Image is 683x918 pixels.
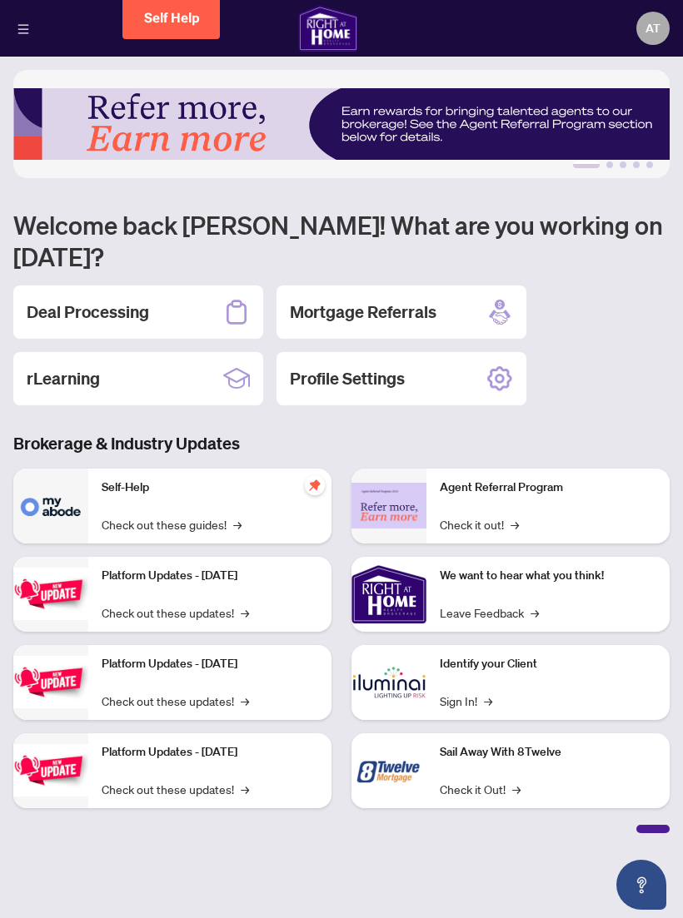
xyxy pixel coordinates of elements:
[606,161,613,168] button: 2
[440,780,521,798] a: Check it Out!→
[573,161,600,168] button: 1
[13,209,670,272] h1: Welcome back [PERSON_NAME]! What are you working on [DATE]?
[102,515,242,533] a: Check out these guides!→
[512,780,521,798] span: →
[241,692,249,710] span: →
[440,692,492,710] a: Sign In!→
[440,479,656,497] p: Agent Referral Program
[620,161,626,168] button: 3
[440,567,656,585] p: We want to hear what you think!
[440,515,519,533] a: Check it out!→
[102,655,318,673] p: Platform Updates - [DATE]
[531,603,539,622] span: →
[484,692,492,710] span: →
[102,603,249,622] a: Check out these updates!→
[290,300,436,324] h2: Mortgage Referrals
[13,656,88,708] img: Platform Updates - July 8, 2025
[102,780,249,798] a: Check out these updates!→
[440,743,656,762] p: Sail Away With 8Twelve
[102,692,249,710] a: Check out these updates!→
[616,860,666,910] button: Open asap
[233,515,242,533] span: →
[27,300,149,324] h2: Deal Processing
[305,475,325,495] span: pushpin
[13,432,670,455] h3: Brokerage & Industry Updates
[351,733,426,808] img: Sail Away With 8Twelve
[102,567,318,585] p: Platform Updates - [DATE]
[290,367,405,390] h2: Profile Settings
[646,19,661,37] span: AT
[13,568,88,620] img: Platform Updates - July 21, 2025
[13,469,88,543] img: Self-Help
[633,161,640,168] button: 4
[351,483,426,528] img: Agent Referral Program
[440,655,656,673] p: Identify your Client
[144,10,200,26] span: Self Help
[440,603,539,622] a: Leave Feedback→
[102,479,318,497] p: Self-Help
[241,603,249,622] span: →
[13,70,670,178] img: Slide 0
[17,23,29,35] span: menu
[646,161,653,168] button: 5
[241,780,249,798] span: →
[351,645,426,720] img: Identify your Client
[511,515,519,533] span: →
[351,557,426,632] img: We want to hear what you think!
[27,367,100,390] h2: rLearning
[13,744,88,796] img: Platform Updates - June 23, 2025
[102,743,318,762] p: Platform Updates - [DATE]
[298,5,358,52] img: logo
